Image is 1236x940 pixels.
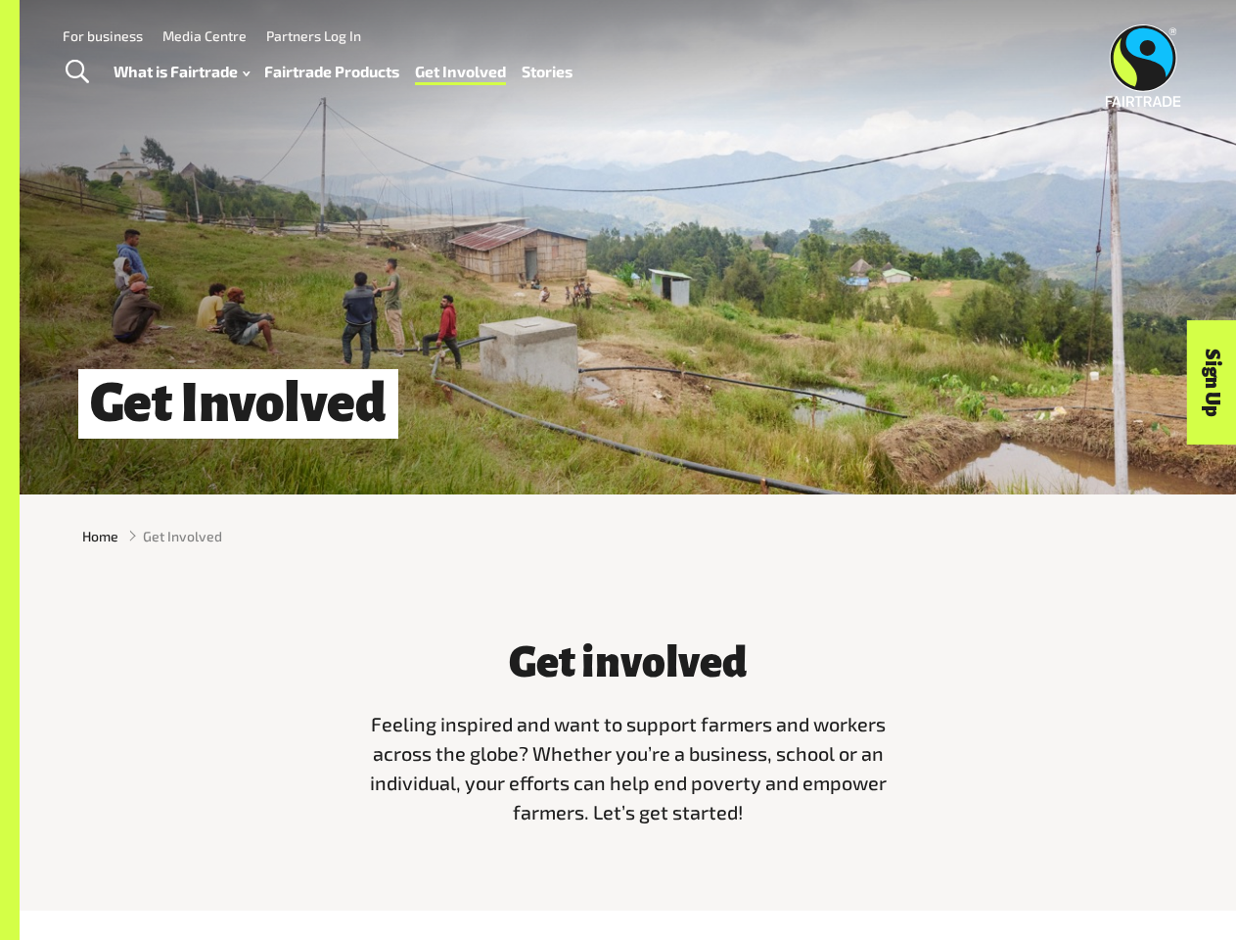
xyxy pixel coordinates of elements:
[264,58,399,85] a: Fairtrade Products
[63,27,143,44] a: For business
[53,48,101,97] a: Toggle Search
[143,526,222,546] span: Get Involved
[361,640,895,687] h3: Get involved
[78,369,398,439] h1: Get Involved
[1106,24,1181,107] img: Fairtrade Australia New Zealand logo
[266,27,361,44] a: Partners Log In
[162,27,247,44] a: Media Centre
[114,58,250,85] a: What is Fairtrade
[415,58,506,85] a: Get Involved
[82,526,118,546] a: Home
[522,58,572,85] a: Stories
[370,712,887,822] span: Feeling inspired and want to support farmers and workers across the globe? Whether you’re a busin...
